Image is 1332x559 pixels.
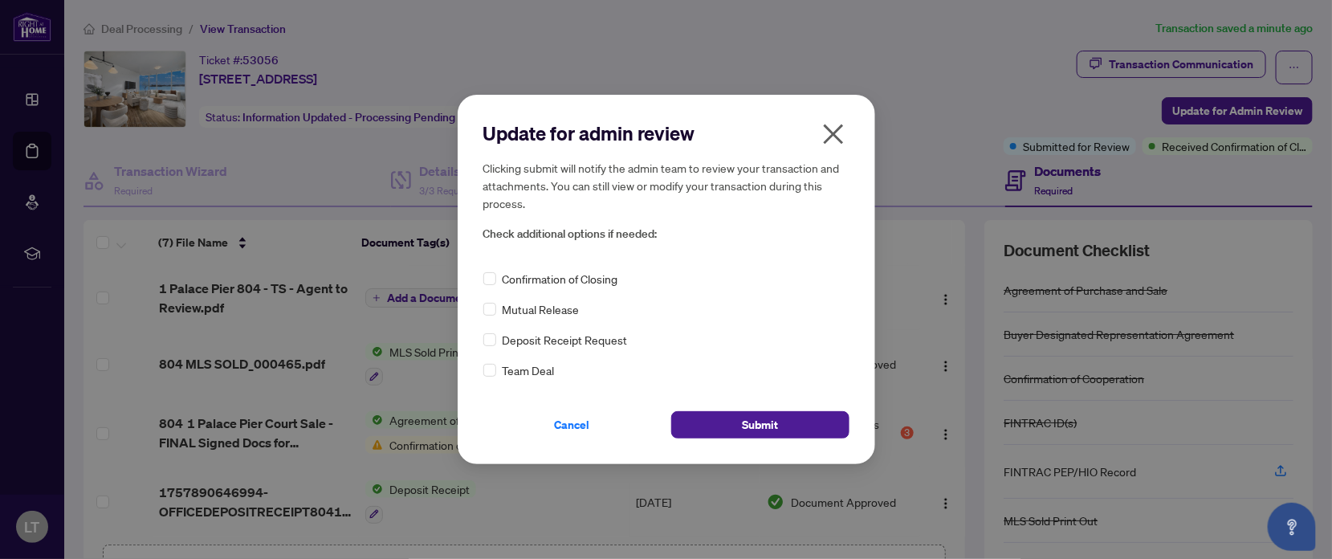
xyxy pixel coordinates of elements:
[742,412,778,438] span: Submit
[503,331,628,349] span: Deposit Receipt Request
[483,120,849,146] h2: Update for admin review
[1268,503,1316,551] button: Open asap
[555,412,590,438] span: Cancel
[503,270,618,288] span: Confirmation of Closing
[483,159,849,212] h5: Clicking submit will notify the admin team to review your transaction and attachments. You can st...
[503,361,555,379] span: Team Deal
[483,411,662,439] button: Cancel
[503,300,580,318] span: Mutual Release
[671,411,849,439] button: Submit
[821,121,846,147] span: close
[483,225,849,243] span: Check additional options if needed:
